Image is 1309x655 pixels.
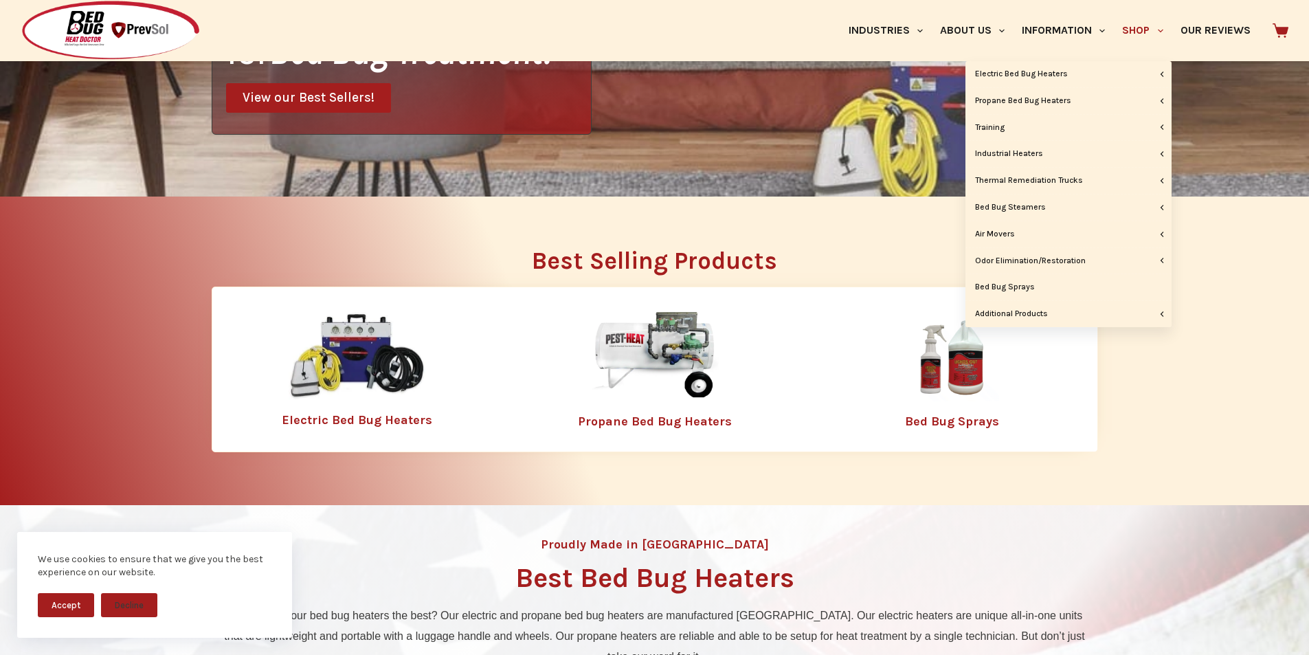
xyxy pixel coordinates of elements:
a: Bed Bug Sprays [965,274,1172,300]
a: Industrial Heaters [965,141,1172,167]
a: Propane Bed Bug Heaters [965,88,1172,114]
i: Bed Bug Treatment! [269,33,551,72]
h1: Get The Tools You Need for [226,2,591,69]
a: Additional Products [965,301,1172,327]
a: Electric Bed Bug Heaters [282,412,432,428]
a: Propane Bed Bug Heaters [578,414,732,429]
a: Electric Bed Bug Heaters [965,61,1172,87]
a: Odor Elimination/Restoration [965,248,1172,274]
a: View our Best Sellers! [226,83,391,113]
a: Bed Bug Steamers [965,195,1172,221]
h1: Best Bed Bug Heaters [515,564,794,592]
h2: Best Selling Products [212,249,1098,273]
button: Accept [38,593,94,617]
a: Thermal Remediation Trucks [965,168,1172,194]
a: Bed Bug Sprays [905,414,999,429]
button: Open LiveChat chat widget [11,5,52,47]
a: Air Movers [965,221,1172,247]
span: View our Best Sellers! [243,91,374,104]
h4: Proudly Made in [GEOGRAPHIC_DATA] [541,538,769,551]
button: Decline [101,593,157,617]
div: We use cookies to ensure that we give you the best experience on our website. [38,553,271,579]
a: Training [965,115,1172,141]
